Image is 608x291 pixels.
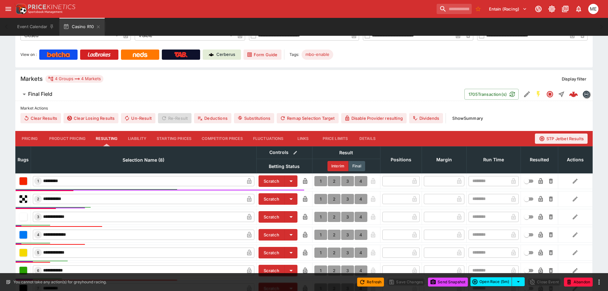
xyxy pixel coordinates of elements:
th: Rugs [16,146,31,173]
div: Betting Target: cerberus [302,50,333,60]
img: logo-cerberus--red.svg [569,90,578,99]
button: Competitor Prices [197,131,248,146]
button: Scratch [259,247,285,258]
p: Cerberus [216,51,235,58]
img: Betcha [47,52,70,57]
span: Re-Result [158,113,191,123]
button: Product Pricing [44,131,91,146]
button: Straight [556,88,567,100]
button: Bulk edit [291,149,299,157]
button: Scratch [259,265,285,276]
button: 3 [341,212,354,222]
button: Connected to PK [533,3,544,15]
th: Controls [256,146,312,159]
button: Send Snapshot [428,278,468,287]
button: Open Race (5m) [470,277,512,286]
h6: Final Field [28,91,52,97]
button: Resulting [91,131,123,146]
div: Matt Easter [588,4,598,14]
button: 3 [341,230,354,240]
img: PriceKinetics [28,4,75,9]
img: Cerberus [209,52,214,57]
button: 3 [341,194,354,204]
button: Scratch [259,211,285,223]
button: Deductions [194,113,231,123]
label: View on : [20,50,37,60]
label: Market Actions [20,103,588,113]
button: Display filter [558,74,590,84]
button: 2 [328,265,341,276]
img: Sportsbook Management [28,11,63,13]
div: 30e60dc9-a8c3-4ddc-a23f-e604e9539195 [569,90,578,99]
a: Form Guide [244,50,281,60]
button: No Bookmarks [473,4,483,14]
button: select merge strategy [512,277,525,286]
button: Toggle light/dark mode [546,3,558,15]
button: 2 [328,176,341,186]
button: Price Limits [318,131,353,146]
button: 4 [355,176,367,186]
button: Edit Detail [521,88,533,100]
th: Result [312,146,380,159]
span: mbo-enable [302,51,333,58]
button: Notifications [573,3,584,15]
button: 4 [355,248,367,258]
span: 6 [36,268,41,273]
img: Neds [133,52,147,57]
button: open drawer [3,3,14,15]
button: Starting Prices [152,131,197,146]
button: 1 [314,194,327,204]
button: 2 [328,230,341,240]
div: 4 Groups 4 Markets [48,75,101,83]
button: 4 [355,265,367,276]
th: Positions [380,146,422,173]
button: Clear Losing Results [64,113,118,123]
button: 2 [328,194,341,204]
button: 1 [314,230,327,240]
span: 4 [36,233,41,237]
button: Pricing [15,131,44,146]
img: betmakers [583,91,590,98]
button: more [595,278,603,286]
button: 3 [341,248,354,258]
button: Dividends [409,113,443,123]
img: PriceKinetics Logo [14,3,27,15]
button: Scratch [259,175,285,187]
button: Disable Provider resulting [341,113,407,123]
button: Final Field [15,88,464,101]
button: 2 [328,212,341,222]
th: Margin [422,146,466,173]
button: Un-Result [121,113,155,123]
button: Matt Easter [586,2,600,16]
button: Fluctuations [248,131,289,146]
button: Scratch [259,193,285,205]
span: Betting Status [262,163,307,170]
button: Documentation [559,3,571,15]
h5: Markets [20,75,43,82]
div: betmakers [582,90,590,98]
button: Interim [327,161,349,171]
button: Casino R10 [59,18,105,36]
button: 3 [341,176,354,186]
svg: Closed [546,90,554,98]
button: 4 [355,194,367,204]
span: Selection Name (8) [116,156,171,164]
button: 1705Transaction(s) [464,89,519,100]
img: Ladbrokes [87,52,111,57]
a: 30e60dc9-a8c3-4ddc-a23f-e604e9539195 [567,88,580,101]
button: 1 [314,265,327,276]
span: 5 [36,250,41,255]
button: 1 [314,176,327,186]
button: Closed [544,88,556,100]
button: Select Tenant [485,4,531,14]
button: Remap Selection Target [277,113,339,123]
button: Final [349,161,365,171]
button: 4 [355,212,367,222]
button: Details [353,131,382,146]
button: Scratch [259,229,285,241]
button: 1 [314,248,327,258]
span: 2 [36,197,41,201]
a: Cerberus [203,50,241,60]
button: SGM Enabled [533,88,544,100]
